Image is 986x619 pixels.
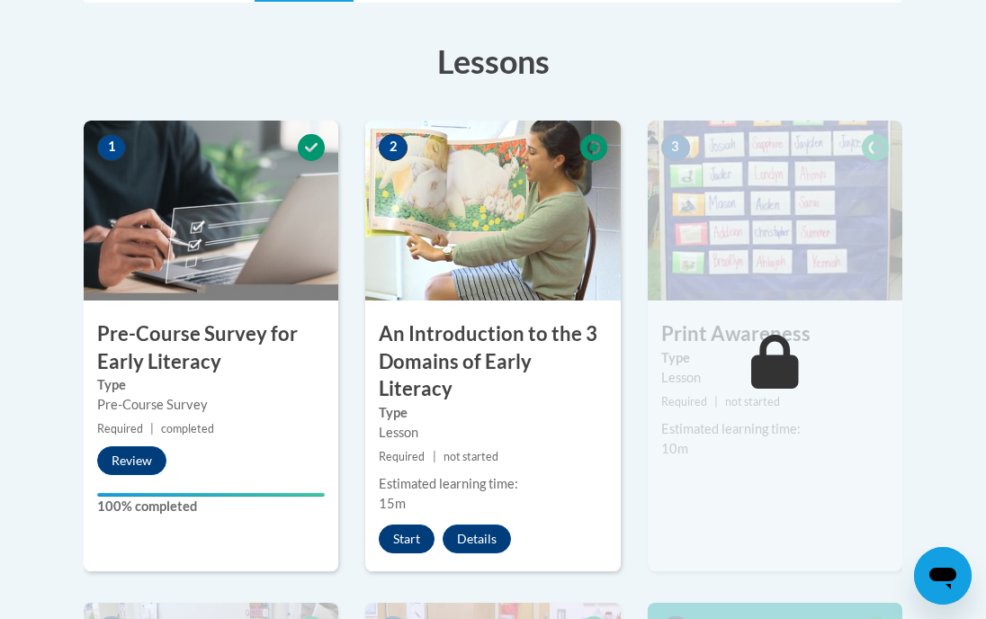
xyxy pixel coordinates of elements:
[661,395,707,408] span: Required
[648,121,902,301] img: Course Image
[714,395,718,408] span: |
[433,450,436,463] span: |
[379,474,606,494] div: Estimated learning time:
[914,547,972,605] iframe: Button to launch messaging window
[725,395,780,408] span: not started
[365,320,620,403] h3: An Introduction to the 3 Domains of Early Literacy
[84,39,902,84] h3: Lessons
[84,320,338,376] h3: Pre-Course Survey for Early Literacy
[97,497,325,516] label: 100% completed
[379,496,406,511] span: 15m
[443,525,511,553] button: Details
[379,423,606,443] div: Lesson
[97,375,325,395] label: Type
[661,368,889,388] div: Lesson
[161,422,214,435] span: completed
[379,525,435,553] button: Start
[379,403,606,423] label: Type
[97,446,166,475] button: Review
[150,422,154,435] span: |
[365,121,620,301] img: Course Image
[97,422,143,435] span: Required
[661,419,889,439] div: Estimated learning time:
[84,121,338,301] img: Course Image
[379,450,425,463] span: Required
[648,320,902,348] h3: Print Awareness
[97,493,325,497] div: Your progress
[97,395,325,415] div: Pre-Course Survey
[97,134,126,161] span: 1
[661,441,688,456] span: 10m
[379,134,408,161] span: 2
[661,134,690,161] span: 3
[661,348,889,368] label: Type
[444,450,498,463] span: not started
